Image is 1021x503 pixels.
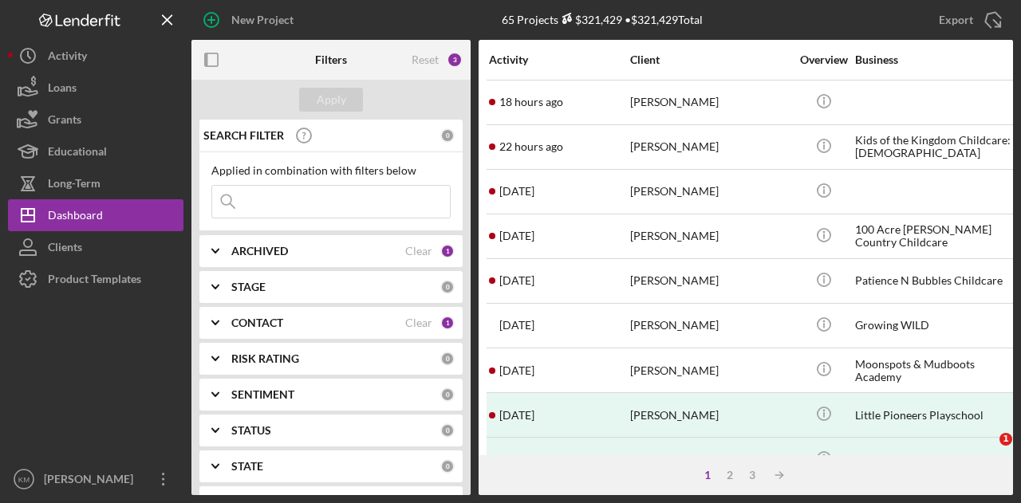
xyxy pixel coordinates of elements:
button: Activity [8,40,183,72]
div: Apply [317,88,346,112]
div: Grants [48,104,81,140]
button: Grants [8,104,183,136]
div: [PERSON_NAME] [630,394,790,436]
button: New Project [191,4,309,36]
b: STAGE [231,281,266,293]
button: Educational [8,136,183,167]
div: 100 Acre [PERSON_NAME] Country Childcare [855,215,1015,257]
div: Activity [489,53,629,66]
div: Client [630,53,790,66]
button: Product Templates [8,263,183,295]
div: Applied in combination with filters below [211,164,451,177]
button: Apply [299,88,363,112]
div: [PERSON_NAME] [40,463,144,499]
time: 2025-09-10 14:49 [499,364,534,377]
div: [PERSON_NAME] [630,305,790,347]
button: Long-Term [8,167,183,199]
button: Clients [8,231,183,263]
button: Loans [8,72,183,104]
button: Dashboard [8,199,183,231]
div: 0 [440,459,455,474]
div: Business [855,53,1015,66]
time: 2025-07-08 02:07 [499,454,534,466]
div: 0 [440,387,455,402]
time: 2025-09-16 02:44 [499,319,534,332]
b: SENTIMENT [231,388,294,401]
b: CONTACT [231,316,283,329]
div: Moonspots & Mudboots Academy [855,349,1015,391]
div: 1 [440,316,455,330]
div: Patience N Bubbles Childcare [855,260,1015,302]
div: Educational [48,136,107,171]
div: [PERSON_NAME] [630,260,790,302]
div: 3 [447,52,463,68]
div: [PERSON_NAME] [630,171,790,213]
div: 3 [741,469,763,481]
div: New Project [231,4,294,36]
div: 0 [440,280,455,294]
div: Overview [794,53,853,66]
div: El Lapiz Magico [855,438,1015,481]
div: [PERSON_NAME] [630,438,790,481]
div: Kids of the Kingdom Childcare: [DEMOGRAPHIC_DATA] [855,126,1015,168]
time: 2025-09-23 03:41 [499,230,534,242]
b: Filters [315,53,347,66]
b: SEARCH FILTER [203,129,284,142]
time: 2025-10-01 20:30 [499,185,534,198]
div: Clear [405,316,432,329]
b: STATUS [231,424,271,437]
span: 1 [999,433,1012,446]
div: [PERSON_NAME] [630,349,790,391]
div: 0 [440,423,455,438]
time: 2025-09-08 22:50 [499,409,534,422]
text: KM [18,475,30,484]
div: 1 [440,244,455,258]
div: [PERSON_NAME] [630,81,790,124]
div: Clear [405,245,432,257]
div: 1 [696,469,719,481]
div: 0 [440,352,455,366]
div: Reset [412,53,439,66]
div: Long-Term [48,167,101,203]
div: Growing WILD [855,305,1015,347]
div: Little Pioneers Playschool [855,394,1015,436]
div: Clients [48,231,82,267]
div: [PERSON_NAME] [630,215,790,257]
div: 65 Projects • $321,429 Total [502,13,703,26]
div: 0 [440,128,455,143]
div: Export [939,4,973,36]
iframe: Intercom live chat [967,433,1005,471]
div: Dashboard [48,199,103,235]
div: 2 [719,469,741,481]
div: $321,429 [558,13,622,26]
div: [PERSON_NAME] [630,126,790,168]
button: Export [923,4,1013,36]
div: Product Templates [48,263,141,299]
time: 2025-10-09 23:42 [499,96,563,108]
div: Loans [48,72,77,108]
time: 2025-10-09 19:15 [499,140,563,153]
b: ARCHIVED [231,245,288,257]
button: KM[PERSON_NAME] [8,463,183,495]
div: Activity [48,40,87,76]
b: RISK RATING [231,352,299,365]
b: STATE [231,460,263,473]
time: 2025-09-19 18:45 [499,274,534,287]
